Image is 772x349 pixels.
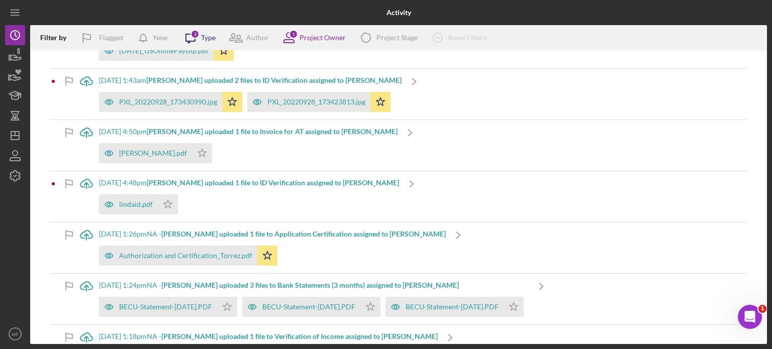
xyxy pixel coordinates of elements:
button: Flagged [74,28,133,48]
div: [DATE] 1:24pm NA - [99,281,529,289]
div: [DATE] 1:18pm NA - [99,332,438,340]
button: BECU-Statement-[DATE].PDF [242,297,380,317]
div: 1 [289,30,298,39]
div: [DATE]_USOnlinePayslip.pdf [119,47,209,55]
span: 1 [758,305,766,313]
div: Authorization and Certification_Torrez.pdf [119,252,252,260]
div: Flagged [99,28,123,48]
a: [DATE] 1:43am[PERSON_NAME] uploaded 2 files to ID Verification assigned to [PERSON_NAME]PXL_20220... [74,69,427,120]
a: [DATE] 4:50pm[PERSON_NAME] uploaded 1 file to Invoice for AT assigned to [PERSON_NAME][PERSON_NAM... [74,120,423,171]
b: [PERSON_NAME] uploaded 2 files to ID Verification assigned to [PERSON_NAME] [146,76,402,84]
div: [PERSON_NAME].pdf [119,149,187,157]
b: [PERSON_NAME] uploaded 3 files to Bank Statements (3 months) assigned to [PERSON_NAME] [161,281,459,289]
div: BECU-Statement-[DATE].PDF [262,303,355,311]
button: [DATE]_USOnlinePayslip.pdf [99,41,234,61]
div: Project Stage [376,34,418,42]
div: Type [201,34,216,42]
button: [PERSON_NAME].pdf [99,143,212,163]
b: [PERSON_NAME] uploaded 1 file to Verification of Income assigned to [PERSON_NAME] [161,332,438,340]
b: Activity [387,9,411,17]
div: PXL_20220928_173423813.jpg [267,98,365,106]
button: PXL_20220928_173423813.jpg [247,92,391,112]
div: [DATE] 1:43am [99,76,402,84]
div: Project Owner [300,34,346,42]
div: Filter by [40,34,74,42]
iframe: Intercom live chat [738,305,762,329]
a: [DATE] 4:48pm[PERSON_NAME] uploaded 1 file to ID Verification assigned to [PERSON_NAME]lindaid.pdf [74,171,424,222]
text: MF [12,331,19,337]
button: New [133,28,178,48]
div: PXL_20220928_173430990.jpg [119,98,217,106]
div: [DATE] 1:26pm NA - [99,230,446,238]
div: BECU-Statement-[DATE].PDF [119,303,212,311]
button: BECU-Statement-[DATE].PDF [385,297,524,317]
b: [PERSON_NAME] uploaded 1 file to Invoice for AT assigned to [PERSON_NAME] [147,127,398,136]
button: PXL_20220928_173430990.jpg [99,92,242,112]
button: BECU-Statement-[DATE].PDF [99,297,237,317]
div: New [153,28,168,48]
button: Reset Filters [425,28,497,48]
div: BECU-Statement-[DATE].PDF [406,303,499,311]
b: [PERSON_NAME] uploaded 1 file to ID Verification assigned to [PERSON_NAME] [147,178,399,187]
button: MF [5,324,25,344]
a: [DATE] 1:24pmNA -[PERSON_NAME] uploaded 3 files to Bank Statements (3 months) assigned to [PERSON... [74,274,554,324]
div: Reset Filters [448,28,487,48]
div: lindaid.pdf [119,200,153,208]
div: Author [246,34,269,42]
div: 3 [190,30,200,39]
div: [DATE] 4:50pm [99,128,398,136]
div: [DATE] 4:48pm [99,179,399,187]
button: lindaid.pdf [99,194,178,214]
button: Authorization and Certification_Torrez.pdf [99,246,277,266]
b: [PERSON_NAME] uploaded 1 file to Application Certification assigned to [PERSON_NAME] [161,229,446,238]
a: [DATE] 1:26pmNA -[PERSON_NAME] uploaded 1 file to Application Certification assigned to [PERSON_N... [74,222,471,273]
